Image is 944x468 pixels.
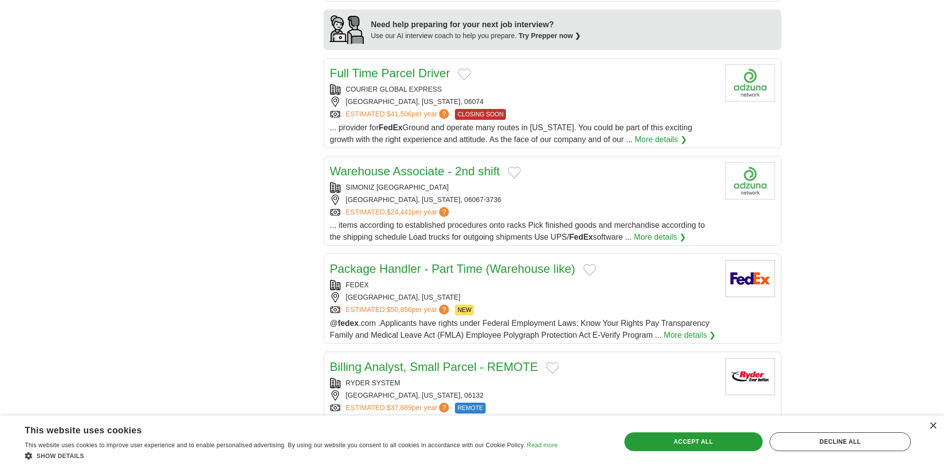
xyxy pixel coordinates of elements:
div: [GEOGRAPHIC_DATA], [US_STATE] [330,292,718,303]
img: Company logo [725,162,775,200]
div: Show details [25,451,557,461]
a: FEDEX [346,281,369,289]
span: $41,506 [387,110,412,118]
strong: FedEx [569,233,593,241]
a: ESTIMATED:$50,856per year? [346,305,451,315]
span: ... items according to established procedures onto racks Pick finished goods and merchandise acco... [330,221,705,241]
button: Add to favorite jobs [583,264,596,276]
a: ESTIMATED:$37,689per year? [346,403,451,414]
button: Add to favorite jobs [508,166,521,178]
a: Package Handler - Part Time (Warehouse like) [330,262,575,275]
span: ? [439,403,449,413]
div: COURIER GLOBAL EXPRESS [330,84,718,95]
div: [GEOGRAPHIC_DATA], [US_STATE], 06074 [330,97,718,107]
span: $37,689 [387,404,412,412]
span: $50,856 [387,306,412,313]
a: More details ❯ [664,329,716,341]
a: More details ❯ [635,134,687,146]
span: Show details [37,453,84,460]
img: FedEx logo [725,260,775,297]
a: Try Prepper now ❯ [519,32,581,40]
span: REMOTE [455,403,485,414]
div: Close [929,422,937,430]
a: ESTIMATED:$41,506per year? [346,109,451,120]
span: CLOSING SOON [455,109,506,120]
div: Decline all [770,432,911,451]
div: Accept all [624,432,763,451]
strong: fedex [338,319,359,327]
div: Use our AI interview coach to help you prepare. [371,31,581,41]
a: More details ❯ [634,231,686,243]
a: RYDER SYSTEM [346,379,400,387]
span: $24,441 [387,208,412,216]
a: ESTIMATED:$24,441per year? [346,207,451,217]
div: [GEOGRAPHIC_DATA], [US_STATE], 06132 [330,390,718,401]
img: Ryder System logo [725,358,775,395]
div: This website uses cookies [25,421,533,436]
span: This website uses cookies to improve user experience and to enable personalised advertising. By u... [25,442,525,449]
a: Billing Analyst, Small Parcel - REMOTE [330,360,538,373]
div: Need help preparing for your next job interview? [371,19,581,31]
button: Add to favorite jobs [458,68,471,80]
div: SIMONIZ [GEOGRAPHIC_DATA] [330,182,718,193]
span: NEW [455,305,474,315]
a: Read more, opens a new window [527,442,557,449]
span: ? [439,207,449,217]
div: [GEOGRAPHIC_DATA], [US_STATE], 06067-3736 [330,195,718,205]
span: ? [439,305,449,314]
img: Company logo [725,64,775,102]
button: Add to favorite jobs [546,362,559,374]
strong: FedEx [379,123,402,132]
span: @ .com .Applicants have rights under Federal Employment Laws: Know Your Rights Pay Transparency F... [330,319,710,339]
span: ? [439,109,449,119]
span: ... provider for Ground and operate many routes in [US_STATE]. You could be part of this exciting... [330,123,692,144]
a: Full Time Parcel Driver [330,66,450,80]
a: Warehouse Associate - 2nd shift [330,164,500,178]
